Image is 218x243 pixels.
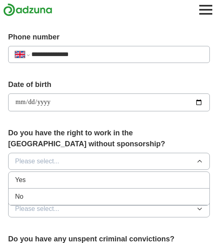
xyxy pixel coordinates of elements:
span: Yes [15,175,26,185]
img: Adzuna logo [3,3,52,16]
button: Please select... [8,153,210,170]
button: Please select... [8,200,210,217]
button: Toggle main navigation menu [197,1,215,19]
label: Phone number [8,32,210,43]
label: Date of birth [8,79,210,90]
span: No [15,192,23,202]
label: Do you have the right to work in the [GEOGRAPHIC_DATA] without sponsorship? [8,128,210,150]
span: Please select... [15,156,59,166]
span: Please select... [15,204,59,214]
